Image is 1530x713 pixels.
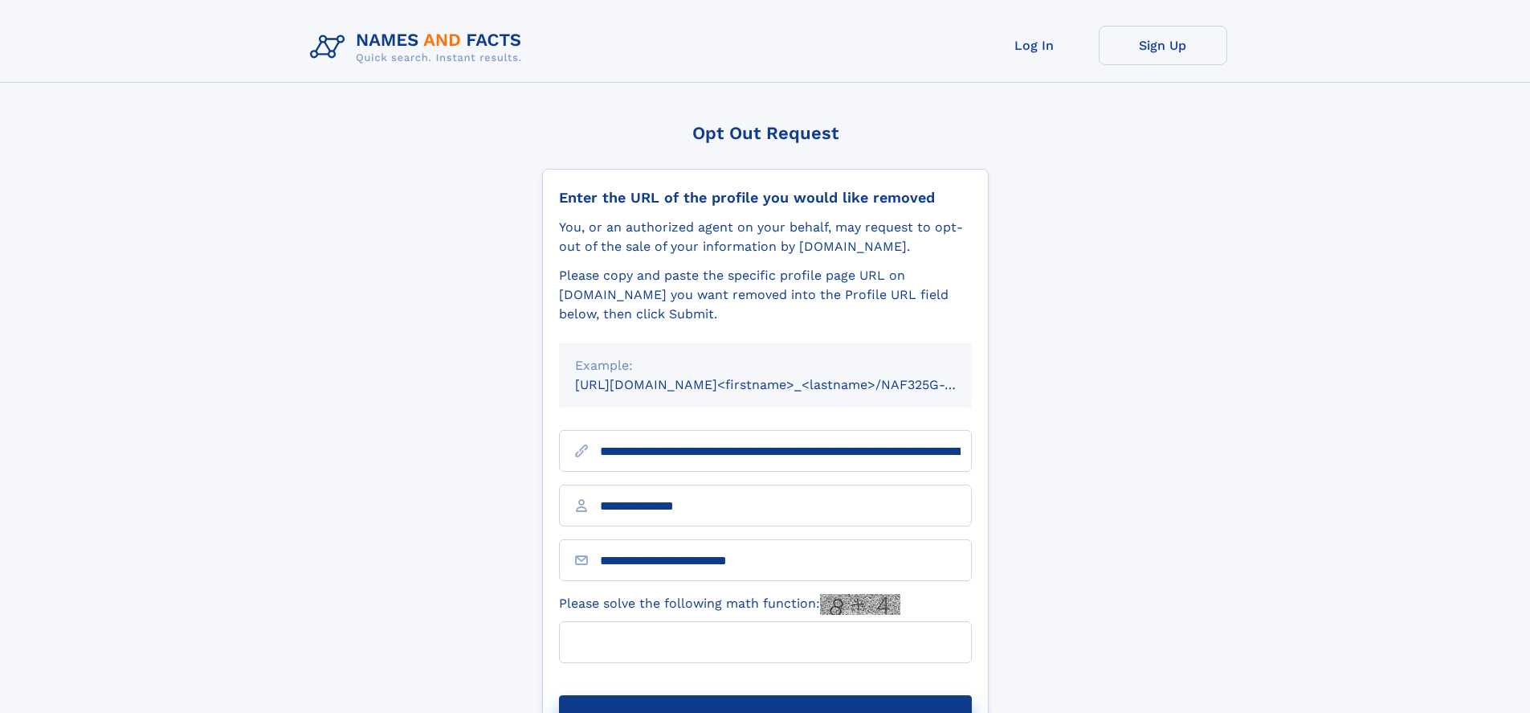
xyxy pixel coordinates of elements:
label: Please solve the following math function: [559,594,900,615]
div: Opt Out Request [542,123,989,143]
a: Sign Up [1099,26,1227,65]
a: Log In [970,26,1099,65]
div: Example: [575,356,956,375]
div: Enter the URL of the profile you would like removed [559,189,972,207]
div: Please copy and paste the specific profile page URL on [DOMAIN_NAME] you want removed into the Pr... [559,266,972,324]
div: You, or an authorized agent on your behalf, may request to opt-out of the sale of your informatio... [559,218,972,256]
img: Logo Names and Facts [304,26,535,69]
small: [URL][DOMAIN_NAME]<firstname>_<lastname>/NAF325G-xxxxxxxx [575,377,1002,392]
